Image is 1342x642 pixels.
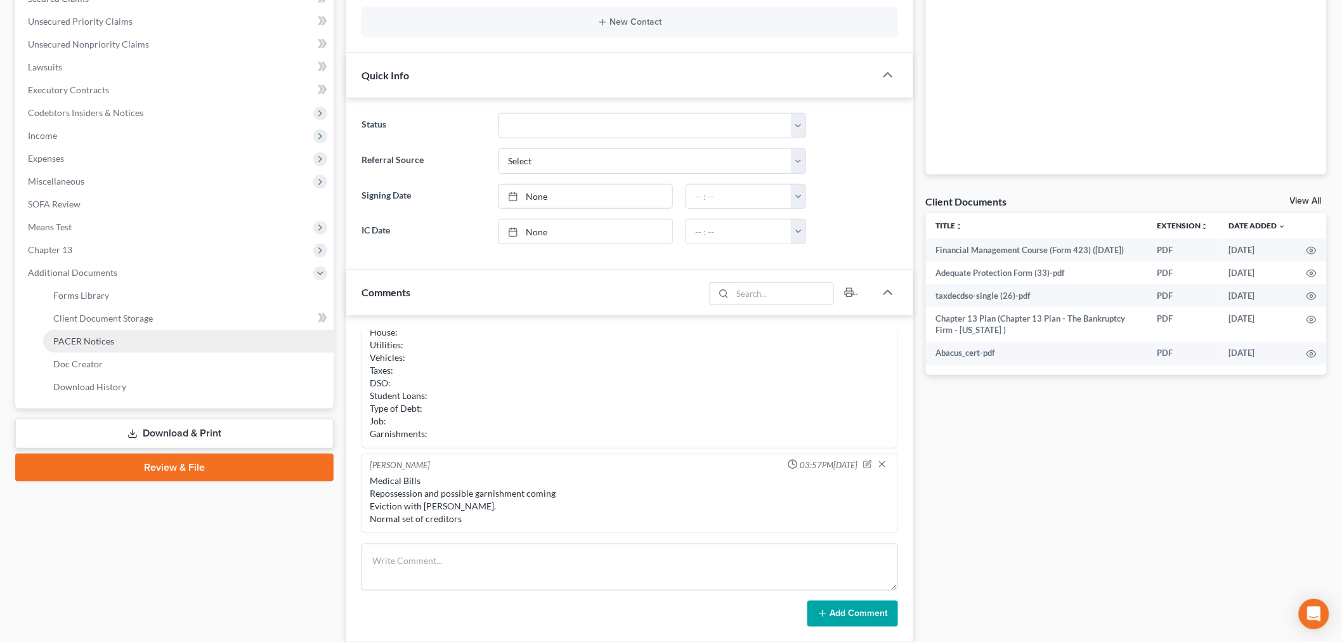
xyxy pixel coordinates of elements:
[355,219,492,244] label: IC Date
[370,326,890,440] div: House: Utilities: Vehicles: Taxes: DSO: Student Loans: Type of Debt: Job: Garnishments:
[1147,284,1219,307] td: PDF
[926,261,1148,284] td: Adequate Protection Form (33)-pdf
[18,33,334,56] a: Unsecured Nonpriority Claims
[28,39,149,49] span: Unsecured Nonpriority Claims
[926,239,1148,261] td: Financial Management Course (Form 423) ([DATE])
[28,267,117,278] span: Additional Documents
[1219,307,1296,342] td: [DATE]
[807,601,898,627] button: Add Comment
[362,69,409,81] span: Quick Info
[1219,342,1296,365] td: [DATE]
[53,358,103,369] span: Doc Creator
[18,10,334,33] a: Unsecured Priority Claims
[1299,599,1329,629] div: Open Intercom Messenger
[43,284,334,307] a: Forms Library
[18,56,334,79] a: Lawsuits
[355,184,492,209] label: Signing Date
[1229,221,1286,230] a: Date Added expand_more
[43,376,334,398] a: Download History
[28,221,72,232] span: Means Test
[28,176,84,187] span: Miscellaneous
[28,199,81,209] span: SOFA Review
[1201,223,1209,230] i: unfold_more
[686,185,792,209] input: -- : --
[1290,197,1322,206] a: View All
[372,17,888,27] button: New Contact
[499,185,672,209] a: None
[43,330,334,353] a: PACER Notices
[1219,261,1296,284] td: [DATE]
[43,353,334,376] a: Doc Creator
[1219,284,1296,307] td: [DATE]
[1219,239,1296,261] td: [DATE]
[53,381,126,392] span: Download History
[15,419,334,449] a: Download & Print
[956,223,963,230] i: unfold_more
[1279,223,1286,230] i: expand_more
[362,286,410,298] span: Comments
[53,290,109,301] span: Forms Library
[18,79,334,102] a: Executory Contracts
[499,219,672,244] a: None
[28,244,72,255] span: Chapter 13
[926,195,1007,208] div: Client Documents
[53,336,114,346] span: PACER Notices
[355,113,492,138] label: Status
[733,283,833,305] input: Search...
[1147,342,1219,365] td: PDF
[28,84,109,95] span: Executory Contracts
[1147,261,1219,284] td: PDF
[43,307,334,330] a: Client Document Storage
[28,107,143,118] span: Codebtors Insiders & Notices
[370,459,430,472] div: [PERSON_NAME]
[800,459,858,471] span: 03:57PM[DATE]
[28,153,64,164] span: Expenses
[18,193,334,216] a: SOFA Review
[355,148,492,174] label: Referral Source
[28,62,62,72] span: Lawsuits
[926,307,1148,342] td: Chapter 13 Plan (Chapter 13 Plan - The Bankruptcy Firm - [US_STATE] )
[1157,221,1209,230] a: Extensionunfold_more
[53,313,153,324] span: Client Document Storage
[926,284,1148,307] td: taxdecdso-single (26)-pdf
[1147,307,1219,342] td: PDF
[686,219,792,244] input: -- : --
[1147,239,1219,261] td: PDF
[15,454,334,481] a: Review & File
[370,475,890,525] div: Medical Bills Repossession and possible garnishment coming Eviction with [PERSON_NAME]. Normal se...
[936,221,963,230] a: Titleunfold_more
[28,130,57,141] span: Income
[926,342,1148,365] td: Abacus_cert-pdf
[28,16,133,27] span: Unsecured Priority Claims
